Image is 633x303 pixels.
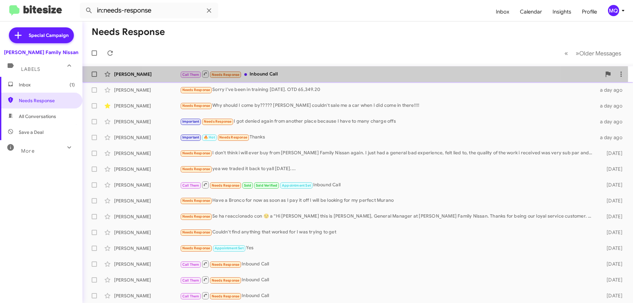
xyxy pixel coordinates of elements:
span: Needs Response [219,135,247,139]
div: Inbound Call [180,70,601,78]
div: I don't think i will ever buy from [PERSON_NAME] Family Nissan again. I just had a general bad ex... [180,149,596,157]
div: [DATE] [596,229,628,236]
span: » [576,49,579,57]
span: Appointment Set [215,246,244,250]
div: Inbound Call [180,181,596,189]
span: Needs Response [212,262,240,267]
div: [DATE] [596,213,628,220]
h1: Needs Response [92,27,165,37]
div: I got denied again from another place because I have to many charge offs [180,118,596,125]
span: Needs Response [182,230,210,234]
div: [DATE] [596,197,628,204]
div: [PERSON_NAME] [114,197,180,204]
span: Needs Response [212,183,240,188]
span: Needs Response [182,246,210,250]
span: Call Them [182,183,199,188]
div: [DATE] [596,261,628,267]
span: Appointment Set [282,183,311,188]
span: « [564,49,568,57]
span: Call Them [182,262,199,267]
button: MQ [602,5,626,16]
span: Needs Response [212,73,240,77]
div: Have a Bronco for now as soon as I pay it off I will be looking for my perfect Murano [180,197,596,204]
div: [DATE] [596,277,628,283]
span: Needs Response [182,214,210,219]
span: Important [182,135,199,139]
div: [PERSON_NAME] [114,87,180,93]
span: Call Them [182,278,199,283]
div: Inbound Call [180,291,596,300]
div: [PERSON_NAME] [114,103,180,109]
span: Sold Verified [256,183,278,188]
div: [DATE] [596,182,628,188]
nav: Page navigation example [561,46,625,60]
div: Thanks [180,134,596,141]
span: 🔥 Hot [204,135,215,139]
div: a day ago [596,87,628,93]
span: Needs Response [182,167,210,171]
div: Sorry I've been in training [DATE]. OTD 65,349.20 [180,86,596,94]
button: Previous [560,46,572,60]
div: [PERSON_NAME] [114,229,180,236]
span: Needs Response [19,97,75,104]
span: (1) [70,81,75,88]
span: Important [182,119,199,124]
span: Labels [21,66,40,72]
div: [DATE] [596,166,628,172]
div: a day ago [596,103,628,109]
span: Needs Response [212,294,240,298]
div: [DATE] [596,292,628,299]
button: Next [572,46,625,60]
div: Why should I come by????? [PERSON_NAME] couldn't sale me a car when I did come in there!!!! [180,102,596,109]
span: Save a Deal [19,129,44,136]
div: yea we traded it back to yall [DATE].... [180,165,596,173]
div: [PERSON_NAME] [114,277,180,283]
span: Older Messages [579,50,621,57]
a: Insights [547,2,577,21]
div: Couldn't find anything that worked for I was trying to get [180,228,596,236]
div: MQ [608,5,619,16]
div: Inbound Call [180,260,596,268]
span: Needs Response [182,198,210,203]
span: Call Them [182,73,199,77]
div: [PERSON_NAME] [114,118,180,125]
span: More [21,148,35,154]
span: Needs Response [182,88,210,92]
input: Search [80,3,218,18]
div: Se ha reaccionado con 😒 a “Hi [PERSON_NAME] this is [PERSON_NAME], General Manager at [PERSON_NAM... [180,213,596,220]
div: [PERSON_NAME] Family Nissan [4,49,78,56]
div: [PERSON_NAME] [114,182,180,188]
div: [DATE] [596,150,628,157]
div: [PERSON_NAME] [114,166,180,172]
span: Needs Response [212,278,240,283]
div: [PERSON_NAME] [114,71,180,77]
a: Inbox [491,2,515,21]
span: Call Them [182,294,199,298]
div: [DATE] [596,245,628,252]
div: [PERSON_NAME] [114,134,180,141]
span: All Conversations [19,113,56,120]
div: Inbound Call [180,276,596,284]
div: [PERSON_NAME] [114,150,180,157]
span: Needs Response [182,104,210,108]
div: Yes [180,244,596,252]
div: a day ago [596,118,628,125]
span: Special Campaign [29,32,69,39]
span: Needs Response [182,151,210,155]
a: Special Campaign [9,27,74,43]
div: [PERSON_NAME] [114,292,180,299]
div: [PERSON_NAME] [114,245,180,252]
span: Inbox [19,81,75,88]
a: Calendar [515,2,547,21]
span: Sold [244,183,252,188]
span: Needs Response [204,119,232,124]
div: [PERSON_NAME] [114,213,180,220]
div: [PERSON_NAME] [114,261,180,267]
a: Profile [577,2,602,21]
div: a day ago [596,134,628,141]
